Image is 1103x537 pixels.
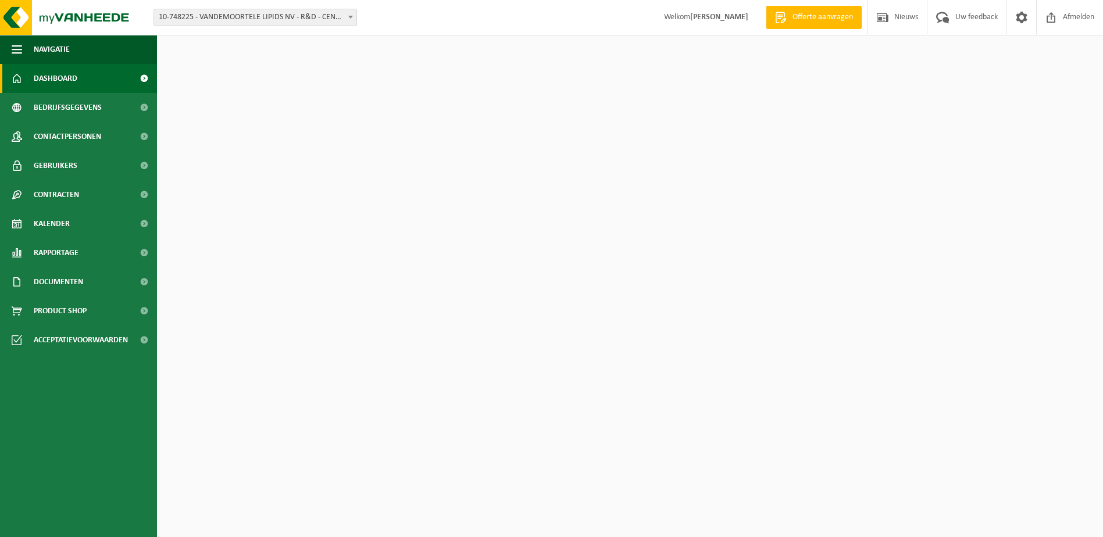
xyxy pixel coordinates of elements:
span: Rapportage [34,238,78,267]
a: Offerte aanvragen [766,6,862,29]
span: Offerte aanvragen [790,12,856,23]
span: 10-748225 - VANDEMOORTELE LIPIDS NV - R&D - CENTER - IZEGEM [154,9,356,26]
span: 10-748225 - VANDEMOORTELE LIPIDS NV - R&D - CENTER - IZEGEM [154,9,357,26]
span: Kalender [34,209,70,238]
strong: [PERSON_NAME] [690,13,748,22]
span: Gebruikers [34,151,77,180]
span: Contracten [34,180,79,209]
span: Documenten [34,267,83,296]
span: Bedrijfsgegevens [34,93,102,122]
span: Acceptatievoorwaarden [34,325,128,355]
span: Dashboard [34,64,77,93]
span: Navigatie [34,35,70,64]
span: Product Shop [34,296,87,325]
span: Contactpersonen [34,122,101,151]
